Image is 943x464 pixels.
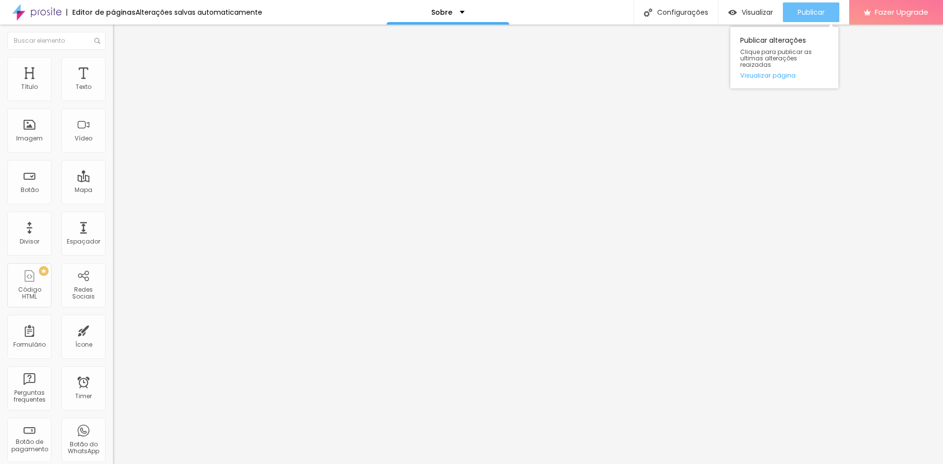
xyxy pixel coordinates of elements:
[431,9,452,16] p: Sobre
[728,8,737,17] img: view-1.svg
[75,187,92,193] div: Mapa
[113,25,943,464] iframe: Editor
[64,286,103,300] div: Redes Sociais
[740,72,829,79] a: Visualizar página
[76,83,91,90] div: Texto
[875,8,928,16] span: Fazer Upgrade
[20,238,39,245] div: Divisor
[7,32,106,50] input: Buscar elemento
[75,341,92,348] div: Ícone
[783,2,839,22] button: Publicar
[10,389,49,404] div: Perguntas frequentes
[75,393,92,400] div: Timer
[64,441,103,455] div: Botão do WhatsApp
[742,8,773,16] span: Visualizar
[75,135,92,142] div: Vídeo
[21,83,38,90] div: Título
[730,27,838,88] div: Publicar alterações
[719,2,783,22] button: Visualizar
[136,9,262,16] div: Alterações salvas automaticamente
[10,438,49,453] div: Botão de pagamento
[16,135,43,142] div: Imagem
[21,187,39,193] div: Botão
[94,38,100,44] img: Icone
[67,238,100,245] div: Espaçador
[644,8,652,17] img: Icone
[13,341,46,348] div: Formulário
[798,8,825,16] span: Publicar
[740,49,829,68] span: Clique para publicar as ultimas alterações reaizadas
[66,9,136,16] div: Editor de páginas
[10,286,49,300] div: Código HTML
